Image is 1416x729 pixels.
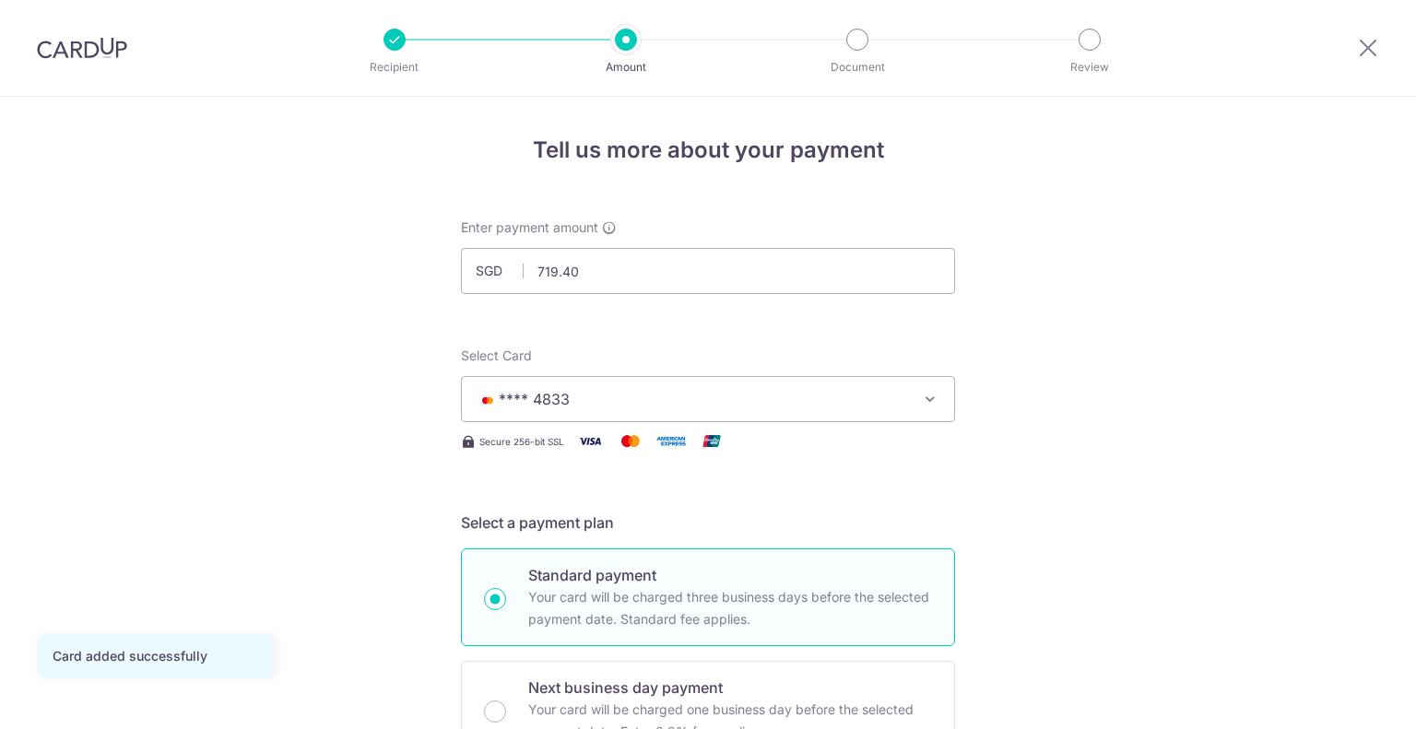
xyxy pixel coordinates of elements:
[528,564,932,586] p: Standard payment
[461,248,955,294] input: 0.00
[461,134,955,167] h4: Tell us more about your payment
[653,429,690,453] img: American Express
[528,676,932,699] p: Next business day payment
[461,511,955,534] h5: Select a payment plan
[479,434,564,449] span: Secure 256-bit SSL
[326,58,463,76] p: Recipient
[477,394,499,406] img: MASTERCARD
[461,218,598,237] span: Enter payment amount
[37,37,127,59] img: CardUp
[528,586,932,630] p: Your card will be charged three business days before the selected payment date. Standard fee appl...
[789,58,926,76] p: Document
[612,429,649,453] img: Mastercard
[476,262,524,280] span: SGD
[1021,58,1158,76] p: Review
[461,347,532,363] span: translation missing: en.payables.payment_networks.credit_card.summary.labels.select_card
[558,58,694,76] p: Amount
[693,429,730,453] img: Union Pay
[53,647,257,665] div: Card added successfully
[572,429,608,453] img: Visa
